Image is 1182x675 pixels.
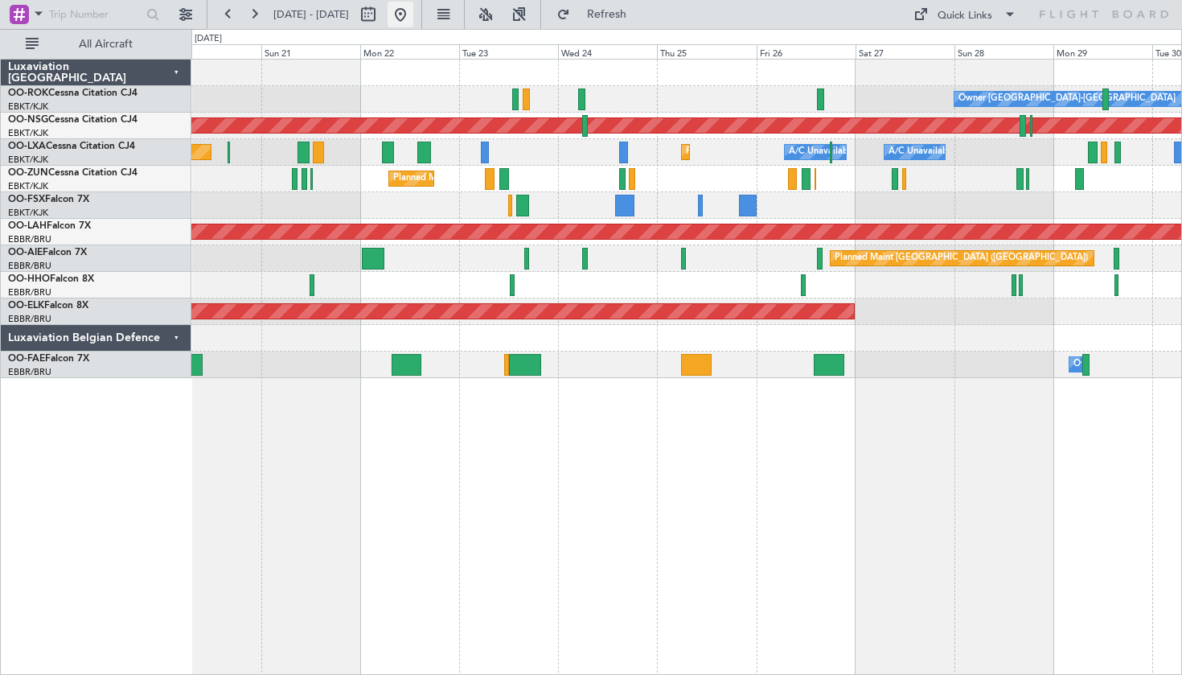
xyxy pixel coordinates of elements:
[8,354,89,364] a: OO-FAEFalcon 7X
[162,44,261,59] div: Sat 20
[273,7,349,22] span: [DATE] - [DATE]
[686,140,873,164] div: Planned Maint Kortrijk-[GEOGRAPHIC_DATA]
[42,39,170,50] span: All Aircraft
[8,195,89,204] a: OO-FSXFalcon 7X
[8,115,48,125] span: OO-NSG
[8,207,48,219] a: EBKT/KJK
[8,127,48,139] a: EBKT/KJK
[8,115,137,125] a: OO-NSGCessna Citation CJ4
[18,31,174,57] button: All Aircraft
[360,44,459,59] div: Mon 22
[8,154,48,166] a: EBKT/KJK
[8,88,48,98] span: OO-ROK
[8,248,87,257] a: OO-AIEFalcon 7X
[835,246,1088,270] div: Planned Maint [GEOGRAPHIC_DATA] ([GEOGRAPHIC_DATA])
[789,140,1088,164] div: A/C Unavailable [GEOGRAPHIC_DATA] ([GEOGRAPHIC_DATA] National)
[757,44,856,59] div: Fri 26
[856,44,954,59] div: Sat 27
[8,101,48,113] a: EBKT/KJK
[8,301,44,311] span: OO-ELK
[261,44,360,59] div: Sun 21
[8,260,51,272] a: EBBR/BRU
[8,221,91,231] a: OO-LAHFalcon 7X
[8,142,46,151] span: OO-LXA
[393,167,581,191] div: Planned Maint Kortrijk-[GEOGRAPHIC_DATA]
[8,274,50,284] span: OO-HHO
[459,44,558,59] div: Tue 23
[889,140,955,164] div: A/C Unavailable
[938,8,992,24] div: Quick Links
[657,44,756,59] div: Thu 25
[8,286,51,298] a: EBBR/BRU
[8,313,51,325] a: EBBR/BRU
[8,168,137,178] a: OO-ZUNCessna Citation CJ4
[954,44,1053,59] div: Sun 28
[8,274,94,284] a: OO-HHOFalcon 8X
[8,168,48,178] span: OO-ZUN
[8,88,137,98] a: OO-ROKCessna Citation CJ4
[573,9,641,20] span: Refresh
[195,32,222,46] div: [DATE]
[8,221,47,231] span: OO-LAH
[8,366,51,378] a: EBBR/BRU
[958,87,1176,111] div: Owner [GEOGRAPHIC_DATA]-[GEOGRAPHIC_DATA]
[8,233,51,245] a: EBBR/BRU
[49,2,142,27] input: Trip Number
[549,2,646,27] button: Refresh
[558,44,657,59] div: Wed 24
[8,354,45,364] span: OO-FAE
[8,301,88,311] a: OO-ELKFalcon 8X
[1053,44,1152,59] div: Mon 29
[8,195,45,204] span: OO-FSX
[905,2,1024,27] button: Quick Links
[8,248,43,257] span: OO-AIE
[8,180,48,192] a: EBKT/KJK
[8,142,135,151] a: OO-LXACessna Citation CJ4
